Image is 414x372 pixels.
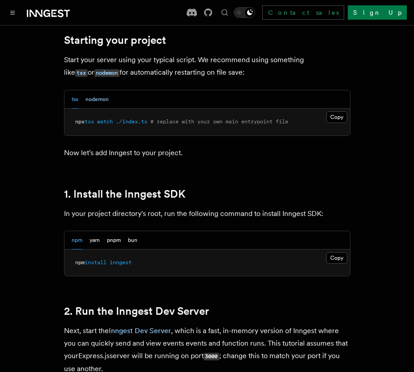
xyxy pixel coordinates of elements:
a: Contact sales [262,5,344,20]
button: Copy [326,252,347,264]
a: Sign Up [348,5,407,20]
span: tsx [85,118,94,125]
span: inngest [110,259,132,266]
span: watch [97,118,113,125]
span: npm [75,259,85,266]
button: tsx [72,90,78,109]
span: ./index.ts [116,118,147,125]
span: install [85,259,107,266]
a: tsx [75,68,88,76]
a: 1. Install the Inngest SDK [64,188,185,200]
a: Starting your project [64,34,166,46]
code: 3000 [204,353,219,360]
a: Inngest Dev Server [109,326,171,335]
button: pnpm [107,231,121,249]
button: Copy [326,111,347,123]
code: nodemon [94,69,120,77]
button: Toggle navigation [7,7,18,18]
a: nodemon [94,68,120,76]
span: npx [75,118,85,125]
a: 2. Run the Inngest Dev Server [64,305,209,317]
code: tsx [75,69,88,77]
button: Find something... [219,7,230,18]
span: # replace with your own main entrypoint file [150,118,288,125]
p: Now let's add Inngest to your project. [64,147,350,159]
p: Start your server using your typical script. We recommend using something like or for automatical... [64,54,350,79]
button: npm [72,231,82,249]
p: In your project directory's root, run the following command to install Inngest SDK: [64,207,350,220]
button: yarn [90,231,100,249]
button: Toggle dark mode [234,7,255,18]
button: bun [128,231,137,249]
button: nodemon [85,90,109,109]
